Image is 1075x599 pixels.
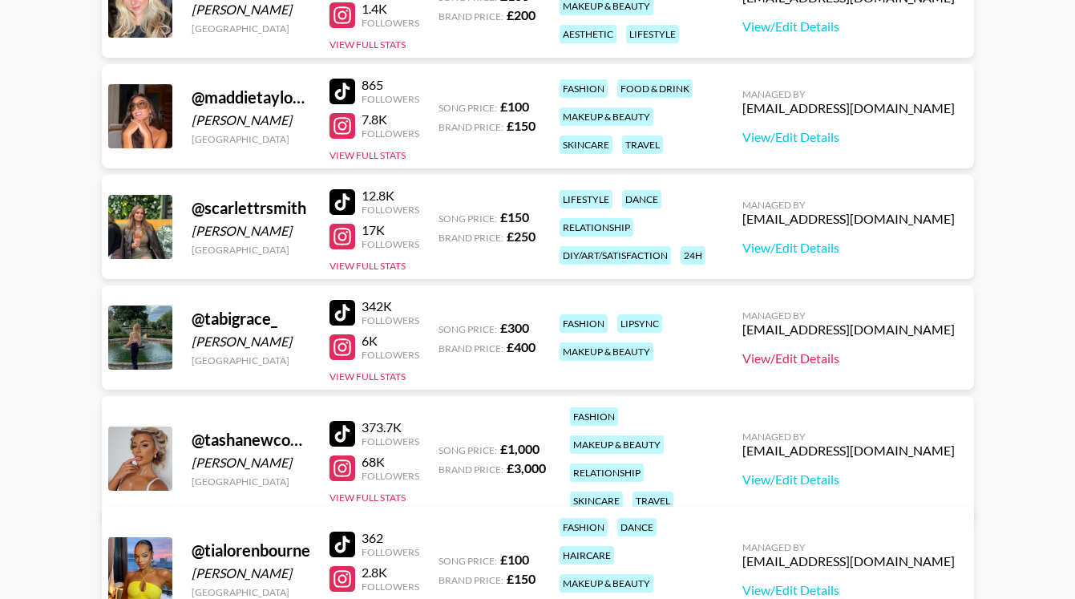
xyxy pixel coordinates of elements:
[329,38,406,51] button: View Full Stats
[362,77,419,93] div: 865
[192,540,310,561] div: @ tialorenbourne
[362,349,419,361] div: Followers
[438,463,503,476] span: Brand Price:
[438,121,503,133] span: Brand Price:
[742,240,955,256] a: View/Edit Details
[622,190,661,208] div: dance
[560,246,671,265] div: diy/art/satisfaction
[192,198,310,218] div: @ scarlettrsmith
[438,102,497,114] span: Song Price:
[560,342,653,361] div: makeup & beauty
[362,298,419,314] div: 342K
[362,435,419,447] div: Followers
[362,1,419,17] div: 1.4K
[626,25,679,43] div: lifestyle
[622,136,663,154] div: travel
[438,323,497,335] span: Song Price:
[507,229,535,244] strong: £ 250
[742,541,955,553] div: Managed By
[362,204,419,216] div: Followers
[560,518,608,536] div: fashion
[507,571,535,586] strong: £ 150
[362,127,419,140] div: Followers
[329,370,406,382] button: View Full Stats
[507,460,546,476] strong: £ 3,000
[192,22,310,34] div: [GEOGRAPHIC_DATA]
[362,419,419,435] div: 373.7K
[192,455,310,471] div: [PERSON_NAME]
[560,314,608,333] div: fashion
[192,430,310,450] div: @ tashanewcombe
[362,314,419,326] div: Followers
[742,88,955,100] div: Managed By
[329,492,406,504] button: View Full Stats
[362,238,419,250] div: Followers
[742,18,955,34] a: View/Edit Details
[362,93,419,105] div: Followers
[617,79,693,98] div: food & drink
[507,7,535,22] strong: £ 200
[438,444,497,456] span: Song Price:
[192,309,310,329] div: @ tabigrace_
[742,310,955,322] div: Managed By
[742,211,955,227] div: [EMAIL_ADDRESS][DOMAIN_NAME]
[560,79,608,98] div: fashion
[362,222,419,238] div: 17K
[742,472,955,488] a: View/Edit Details
[560,136,612,154] div: skincare
[362,546,419,558] div: Followers
[192,586,310,598] div: [GEOGRAPHIC_DATA]
[438,232,503,244] span: Brand Price:
[742,350,955,366] a: View/Edit Details
[500,320,529,335] strong: £ 300
[362,17,419,29] div: Followers
[192,244,310,256] div: [GEOGRAPHIC_DATA]
[632,492,673,510] div: travel
[329,149,406,161] button: View Full Stats
[192,133,310,145] div: [GEOGRAPHIC_DATA]
[192,334,310,350] div: [PERSON_NAME]
[742,199,955,211] div: Managed By
[560,574,653,593] div: makeup & beauty
[570,407,618,426] div: fashion
[192,87,310,107] div: @ maddietaylorx2
[570,463,644,482] div: relationship
[362,333,419,349] div: 6K
[681,246,705,265] div: 24h
[560,107,653,126] div: makeup & beauty
[362,581,419,593] div: Followers
[362,454,419,470] div: 68K
[192,565,310,581] div: [PERSON_NAME]
[742,100,955,116] div: [EMAIL_ADDRESS][DOMAIN_NAME]
[500,552,529,567] strong: £ 100
[500,209,529,225] strong: £ 150
[500,441,540,456] strong: £ 1,000
[362,470,419,482] div: Followers
[438,555,497,567] span: Song Price:
[362,188,419,204] div: 12.8K
[192,112,310,128] div: [PERSON_NAME]
[570,435,664,454] div: makeup & beauty
[560,190,612,208] div: lifestyle
[617,314,662,333] div: lipsync
[362,565,419,581] div: 2.8K
[617,518,657,536] div: dance
[742,322,955,338] div: [EMAIL_ADDRESS][DOMAIN_NAME]
[438,574,503,586] span: Brand Price:
[560,25,616,43] div: aesthetic
[500,99,529,114] strong: £ 100
[192,476,310,488] div: [GEOGRAPHIC_DATA]
[329,260,406,272] button: View Full Stats
[742,553,955,569] div: [EMAIL_ADDRESS][DOMAIN_NAME]
[192,2,310,18] div: [PERSON_NAME]
[560,218,633,237] div: relationship
[507,118,535,133] strong: £ 150
[742,431,955,443] div: Managed By
[570,492,623,510] div: skincare
[192,223,310,239] div: [PERSON_NAME]
[560,546,614,565] div: haircare
[362,111,419,127] div: 7.8K
[362,530,419,546] div: 362
[507,339,535,354] strong: £ 400
[438,342,503,354] span: Brand Price:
